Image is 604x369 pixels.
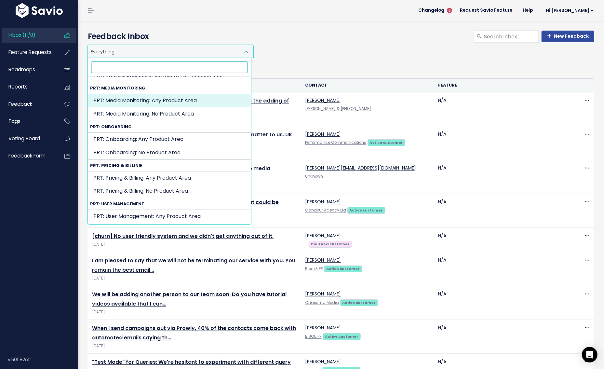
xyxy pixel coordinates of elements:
td: N/A [434,252,567,286]
span: Reports [8,83,28,90]
a: Churned customer [309,240,352,247]
span: Unknown [305,174,323,179]
li: PRT: Onboarding: Any Product Area [88,133,251,146]
a: New Feedback [542,31,594,42]
a: I am pleased to say that we will not be terminating our service with you. You remain the best email… [92,257,295,274]
a: [PERSON_NAME] [305,131,341,137]
a: [PERSON_NAME] [305,291,341,297]
div: v.501182c1f [8,351,78,368]
span: Tags [8,118,20,125]
li: PRT: Media Monitoring [88,82,251,121]
div: Open Intercom Messenger [582,347,597,362]
span: [DATE] [92,241,297,248]
a: Inbox (11/0) [2,28,54,43]
a: Block3 PR [305,266,323,271]
td: N/A [434,160,567,194]
td: N/A [434,194,567,228]
span: [DATE] [92,309,297,316]
li: PRT: User Management [88,198,251,237]
a: Active customer [324,265,362,272]
a: Hi [PERSON_NAME] [538,6,599,16]
a: Candour Agency Ltd [305,208,346,213]
a: [PERSON_NAME] [305,97,341,103]
a: Feedback [2,97,54,112]
a: We will be adding another person to our team soon. Do you have tutorial videos available that I can… [92,291,287,307]
a: Roadmaps [2,62,54,77]
a: Feature Requests [2,45,54,60]
a: Voting Board [2,131,54,146]
strong: PRT: Pricing & Billing [88,160,251,171]
span: Feedback [8,101,32,107]
input: Search inbox... [483,31,539,42]
a: Active customer [347,207,385,213]
h4: Feedback Inbox [88,31,594,42]
ul: Filter feature requests [88,58,594,73]
a: Active customer [323,333,361,339]
li: PRT: User Management: Any Product Area [88,210,251,223]
td: N/A [434,286,567,320]
td: N/A [434,92,567,126]
a: Tags [2,114,54,129]
a: Reports [2,79,54,94]
span: Inbox (11/0) [8,32,35,38]
img: logo-white.9d6f32f41409.svg [14,3,64,18]
span: 5 [447,8,452,13]
a: [PERSON_NAME] [305,232,341,239]
strong: Active customer [342,300,376,305]
td: N/A [434,126,567,160]
li: PRT: Onboarding [88,121,251,160]
li: PRT: Pricing & Billing: Any Product Area [88,171,251,185]
a: [PERSON_NAME] [305,198,341,205]
a: Active customer [340,299,378,306]
a: When I send campaigns out via Prowly, 40% of the contacts come back with automated emails saying th… [92,324,296,341]
span: Everything [88,45,240,58]
span: [DATE] [92,275,297,282]
li: PRT: User Management: No Product Area [88,223,251,237]
a: Active customer [368,139,405,145]
td: N/A [434,320,567,354]
span: Everything [88,45,253,58]
a: Charisma Media [305,300,339,305]
th: Contact [301,79,434,92]
li: PRT: Media Monitoring: Any Product Area [88,94,251,107]
li: PRT: Pricing & Billing: No Product Area [88,184,251,198]
span: [DATE] [92,343,297,349]
a: [PERSON_NAME] [305,257,341,263]
strong: Active customer [326,266,360,271]
strong: PRT: Onboarding [88,121,251,132]
a: [PERSON_NAME] [305,358,341,365]
a: BIJOU PR [305,334,322,339]
a: - [305,241,307,247]
a: [PERSON_NAME] & [PERSON_NAME] [305,106,371,111]
a: Performance Communications [305,140,366,145]
strong: Active customer [349,208,383,213]
strong: PRT: Media Monitoring [88,82,251,94]
strong: Active customer [369,140,403,145]
span: Feedback form [8,152,46,159]
span: Roadmaps [8,66,35,73]
strong: Active customer [325,334,358,339]
a: [PERSON_NAME][EMAIL_ADDRESS][DOMAIN_NAME] [305,165,416,171]
th: Feature [434,79,567,92]
a: [churn] No user friendly system and we didn't get anything out of it. [92,232,274,240]
a: Request Savio Feature [455,6,517,15]
a: Feedback form [2,148,54,163]
li: PRT: Pricing & Billing [88,160,251,198]
span: Hi [PERSON_NAME] [546,8,594,13]
span: Voting Board [8,135,40,142]
a: [PERSON_NAME] [305,324,341,331]
li: PRT: Media Monitoring: No Product Area [88,107,251,121]
a: Help [517,6,538,15]
td: N/A [434,228,567,252]
strong: Churned customer [311,241,350,247]
span: Feature Requests [8,49,52,56]
strong: PRT: User Management [88,198,251,210]
li: PRT: Onboarding: No Product Area [88,146,251,159]
span: Changelog [418,8,444,13]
